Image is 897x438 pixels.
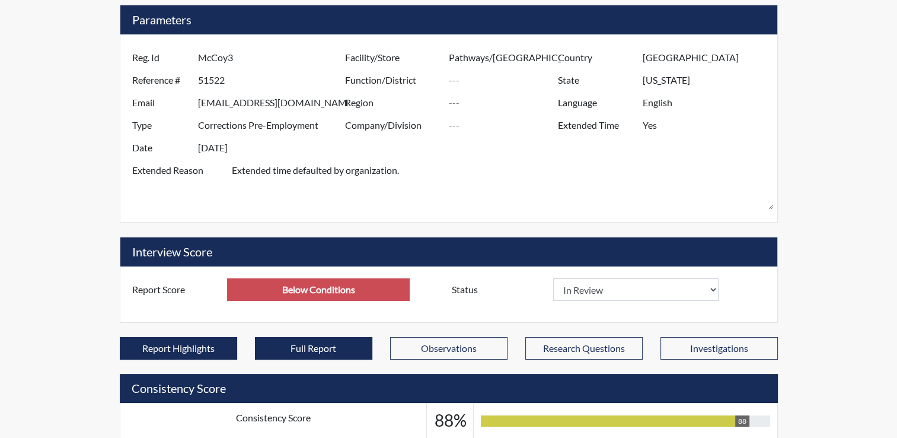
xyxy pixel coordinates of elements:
input: --- [198,69,348,91]
label: Status [443,278,553,301]
label: Date [123,137,198,159]
input: --- [448,69,561,91]
label: Facility/Store [336,46,449,69]
label: State [549,69,643,91]
label: Extended Time [549,114,643,137]
input: --- [198,137,348,159]
input: --- [448,46,561,69]
label: Extended Reason [123,159,232,210]
h5: Parameters [120,5,777,34]
label: Region [336,91,449,114]
label: Report Score [123,278,228,301]
label: Type [123,114,198,137]
input: --- [198,114,348,137]
label: Reg. Id [123,46,198,69]
h3: 88% [434,411,466,431]
label: Function/District [336,69,449,91]
input: --- [198,91,348,114]
input: --- [643,114,774,137]
div: Document a decision to hire or decline a candiate [443,278,774,301]
input: --- [227,278,410,301]
h5: Consistency Score [120,374,778,403]
button: Report Highlights [120,337,237,360]
input: --- [643,69,774,91]
h5: Interview Score [120,237,777,266]
button: Investigations [660,337,778,360]
label: Language [549,91,643,114]
label: Email [123,91,198,114]
input: --- [198,46,348,69]
button: Full Report [255,337,372,360]
button: Research Questions [525,337,643,360]
input: --- [643,46,774,69]
input: --- [448,114,561,137]
input: --- [643,91,774,114]
button: Observations [390,337,507,360]
label: Company/Division [336,114,449,137]
input: --- [448,91,561,114]
div: 88 [735,415,749,427]
label: Country [549,46,643,69]
label: Reference # [123,69,198,91]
